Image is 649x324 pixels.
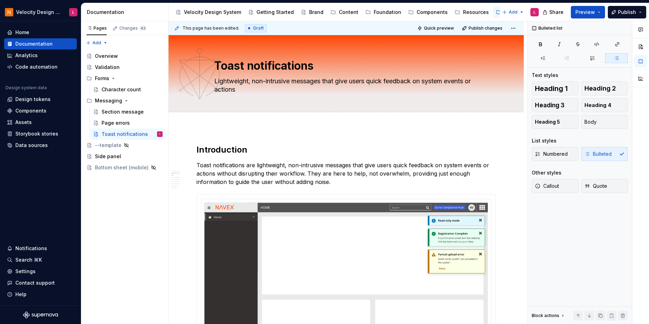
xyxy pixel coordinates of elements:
[184,9,241,16] div: Velocity Design System
[4,277,77,288] button: Contact support
[469,25,502,31] span: Publish changes
[608,6,646,18] button: Publish
[15,291,27,298] div: Help
[6,85,47,91] div: Design system data
[4,254,77,265] button: Search ⌘K
[575,9,595,16] span: Preview
[4,27,77,38] a: Home
[15,142,48,149] div: Data sources
[84,51,165,173] div: Page tree
[213,76,477,95] textarea: Lightweight, non-intrusive messages that give users quick feedback on system events or actions
[452,7,492,18] a: Resources
[584,118,597,125] span: Body
[532,72,558,79] div: Text styles
[618,9,636,16] span: Publish
[90,129,165,140] a: Toast notificationsL
[15,268,36,275] div: Settings
[298,7,326,18] a: Brand
[15,130,58,137] div: Storybook stories
[535,102,565,109] span: Heading 3
[509,9,517,15] span: Add
[415,23,457,33] button: Quick preview
[532,169,561,176] div: Other styles
[87,9,165,16] div: Documentation
[584,183,607,190] span: Quote
[213,57,477,74] textarea: Toast notifications
[539,6,568,18] button: Share
[15,107,46,114] div: Components
[4,105,77,116] a: Components
[84,162,165,173] a: Bottom sheet (mobile)
[493,7,528,18] a: Patterns
[532,115,579,129] button: Heading 5
[339,9,358,16] div: Content
[417,9,448,16] div: Components
[363,7,404,18] a: Foundation
[15,119,32,126] div: Assets
[1,5,80,20] button: Velocity Design System by NAVEXL
[15,63,58,70] div: Code automation
[102,119,130,126] div: Page errors
[95,97,122,104] div: Messaging
[532,147,579,161] button: Numbered
[4,289,77,300] button: Help
[532,98,579,112] button: Heading 3
[15,279,55,286] div: Contact support
[532,137,557,144] div: List styles
[374,9,401,16] div: Foundation
[535,183,559,190] span: Callout
[95,164,149,171] div: Bottom sheet (mobile)
[4,128,77,139] a: Storybook stories
[4,94,77,105] a: Design tokens
[182,25,239,31] span: This page has been edited.
[95,75,109,82] div: Forms
[159,131,161,138] div: L
[15,256,42,263] div: Search ⌘K
[95,64,120,71] div: Validation
[571,6,605,18] button: Preview
[23,311,58,318] svg: Supernova Logo
[245,7,297,18] a: Getting Started
[90,84,165,95] a: Character count
[196,144,496,155] h2: Introduction
[84,95,165,106] div: Messaging
[4,140,77,151] a: Data sources
[532,313,559,318] div: Block actions
[4,61,77,72] a: Code automation
[532,179,579,193] button: Callout
[92,40,101,46] span: Add
[424,25,454,31] span: Quick preview
[95,53,118,60] div: Overview
[102,108,144,115] div: Section message
[102,131,148,138] div: Toast notifications
[15,29,29,36] div: Home
[16,9,61,16] div: Velocity Design System by NAVEX
[15,52,38,59] div: Analytics
[95,142,121,149] div: --template
[463,9,489,16] div: Resources
[139,25,147,31] span: 43
[581,82,628,95] button: Heading 2
[405,7,450,18] a: Components
[173,5,499,19] div: Page tree
[84,73,165,84] div: Forms
[4,243,77,254] button: Notifications
[4,117,77,128] a: Assets
[4,266,77,277] a: Settings
[15,245,47,252] div: Notifications
[581,115,628,129] button: Body
[84,140,165,151] a: --template
[102,86,141,93] div: Character count
[581,179,628,193] button: Quote
[549,9,564,16] span: Share
[309,9,323,16] div: Brand
[534,9,536,15] div: L
[500,7,526,17] button: Add
[84,51,165,62] a: Overview
[581,98,628,112] button: Heading 4
[90,117,165,129] a: Page errors
[90,106,165,117] a: Section message
[15,96,51,103] div: Design tokens
[84,62,165,73] a: Validation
